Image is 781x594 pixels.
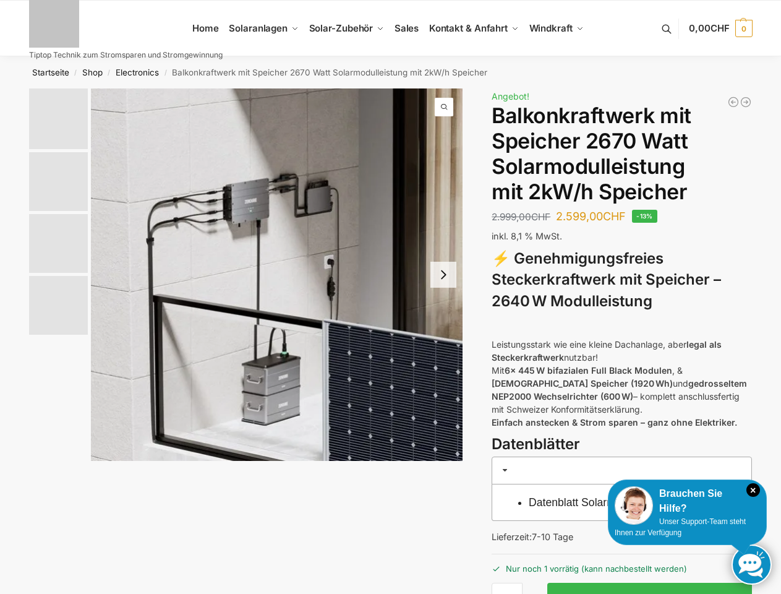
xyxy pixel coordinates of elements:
[735,20,753,37] span: 0
[689,10,752,47] a: 0,00CHF 0
[424,1,524,56] a: Kontakt & Anfahrt
[524,1,589,56] a: Windkraft
[492,338,752,429] p: Leistungsstark wie eine kleine Dachanlage, aber nutzbar! Mit , & und – komplett anschlussfertig m...
[29,152,88,211] img: 6 Module bificiaL
[492,417,737,428] strong: Einfach anstecken & Strom sparen – ganz ohne Elektriker.
[69,68,82,78] span: /
[492,248,752,312] h3: ⚡ Genehmigungsfreies Steckerkraftwerk mit Speicher – 2640 W Modulleistung
[727,96,740,108] a: 890/600 Watt Solarkraftwerk + 2,7 KW Batteriespeicher Genehmigungsfrei
[116,67,159,77] a: Electronics
[529,22,573,34] span: Windkraft
[82,67,103,77] a: Shop
[103,68,116,78] span: /
[492,434,752,455] h3: Datenblätter
[492,231,562,241] span: inkl. 8,1 % MwSt.
[7,56,774,88] nav: Breadcrumb
[395,22,419,34] span: Sales
[615,486,653,525] img: Customer service
[29,276,88,335] img: Anschlusskabel-3meter_schweizer-stecker
[632,210,657,223] span: -13%
[159,68,172,78] span: /
[529,496,636,509] a: Datenblatt Solarmodul
[532,532,573,542] span: 7-10 Tage
[531,211,550,223] span: CHF
[91,88,463,461] img: Zendure-solar-flow-Batteriespeicher für Balkonkraftwerke
[309,22,373,34] span: Solar-Zubehör
[492,211,550,223] bdi: 2.999,00
[492,532,573,542] span: Lieferzeit:
[615,517,746,537] span: Unser Support-Team steht Ihnen zur Verfügung
[740,96,752,108] a: Balkonkraftwerk 890 Watt Solarmodulleistung mit 2kW/h Zendure Speicher
[492,378,673,389] strong: [DEMOGRAPHIC_DATA] Speicher (1920 Wh)
[91,88,463,461] a: Znedure solar flow Batteriespeicher fuer BalkonkraftwerkeZnedure solar flow Batteriespeicher fuer...
[430,262,456,288] button: Next slide
[603,210,626,223] span: CHF
[746,483,760,497] i: Schließen
[689,22,729,34] span: 0,00
[29,51,223,59] p: Tiptop Technik zum Stromsparen und Stromgewinnung
[32,67,69,77] a: Startseite
[492,103,752,204] h1: Balkonkraftwerk mit Speicher 2670 Watt Solarmodulleistung mit 2kW/h Speicher
[224,1,304,56] a: Solaranlagen
[29,88,88,149] img: Zendure-solar-flow-Batteriespeicher für Balkonkraftwerke
[556,210,626,223] bdi: 2.599,00
[304,1,389,56] a: Solar-Zubehör
[429,22,508,34] span: Kontakt & Anfahrt
[711,22,730,34] span: CHF
[505,365,672,376] strong: 6x 445 W bifazialen Full Black Modulen
[229,22,288,34] span: Solaranlagen
[492,91,529,101] span: Angebot!
[389,1,424,56] a: Sales
[492,554,752,575] p: Nur noch 1 vorrätig (kann nachbestellt werden)
[29,214,88,273] img: Anschlusskabel_MC4
[615,486,760,516] div: Brauchen Sie Hilfe?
